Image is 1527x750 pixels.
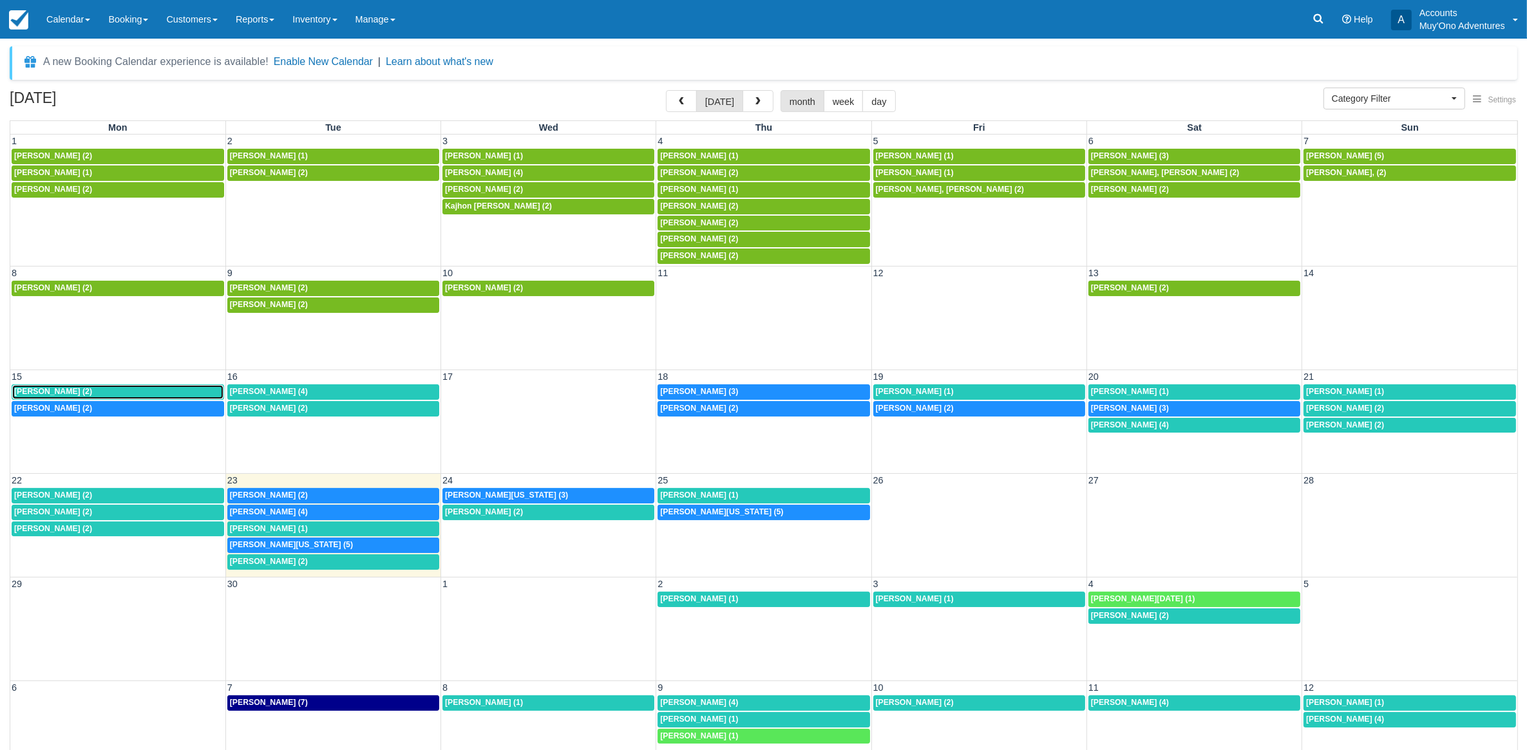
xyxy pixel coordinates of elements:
[1306,387,1384,396] span: [PERSON_NAME] (1)
[872,136,880,146] span: 5
[1306,404,1384,413] span: [PERSON_NAME] (2)
[1302,136,1310,146] span: 7
[660,594,738,603] span: [PERSON_NAME] (1)
[445,698,523,707] span: [PERSON_NAME] (1)
[227,505,439,520] a: [PERSON_NAME] (4)
[658,592,869,607] a: [PERSON_NAME] (1)
[230,698,308,707] span: [PERSON_NAME] (7)
[227,384,439,400] a: [PERSON_NAME] (4)
[660,251,738,260] span: [PERSON_NAME] (2)
[10,268,18,278] span: 8
[872,371,885,382] span: 19
[12,505,224,520] a: [PERSON_NAME] (2)
[442,505,654,520] a: [PERSON_NAME] (2)
[873,165,1085,181] a: [PERSON_NAME] (1)
[442,165,654,181] a: [PERSON_NAME] (4)
[441,475,454,485] span: 24
[660,234,738,243] span: [PERSON_NAME] (2)
[660,387,738,396] span: [PERSON_NAME] (3)
[658,248,869,264] a: [PERSON_NAME] (2)
[226,579,239,589] span: 30
[1419,19,1505,32] p: Muy'Ono Adventures
[378,56,381,67] span: |
[660,491,738,500] span: [PERSON_NAME] (1)
[12,401,224,417] a: [PERSON_NAME] (2)
[660,218,738,227] span: [PERSON_NAME] (2)
[656,268,669,278] span: 11
[442,149,654,164] a: [PERSON_NAME] (1)
[873,182,1085,198] a: [PERSON_NAME], [PERSON_NAME] (2)
[973,122,985,133] span: Fri
[1488,95,1516,104] span: Settings
[1088,592,1300,607] a: [PERSON_NAME][DATE] (1)
[876,698,954,707] span: [PERSON_NAME] (2)
[442,695,654,711] a: [PERSON_NAME] (1)
[1302,579,1310,589] span: 5
[230,491,308,500] span: [PERSON_NAME] (2)
[1088,149,1300,164] a: [PERSON_NAME] (3)
[872,579,880,589] span: 3
[10,579,23,589] span: 29
[386,56,493,67] a: Learn about what's new
[441,682,449,693] span: 8
[226,371,239,382] span: 16
[1088,384,1300,400] a: [PERSON_NAME] (1)
[14,387,92,396] span: [PERSON_NAME] (2)
[1304,149,1516,164] a: [PERSON_NAME] (5)
[230,151,308,160] span: [PERSON_NAME] (1)
[1302,475,1315,485] span: 28
[872,268,885,278] span: 12
[1304,418,1516,433] a: [PERSON_NAME] (2)
[10,475,23,485] span: 22
[10,90,173,114] h2: [DATE]
[445,491,568,500] span: [PERSON_NAME][US_STATE] (3)
[656,579,664,589] span: 2
[660,404,738,413] span: [PERSON_NAME] (2)
[226,268,234,278] span: 9
[876,185,1024,194] span: [PERSON_NAME], [PERSON_NAME] (2)
[1091,611,1169,620] span: [PERSON_NAME] (2)
[1088,695,1300,711] a: [PERSON_NAME] (4)
[1091,185,1169,194] span: [PERSON_NAME] (2)
[1304,401,1516,417] a: [PERSON_NAME] (2)
[230,168,308,177] span: [PERSON_NAME] (2)
[660,202,738,211] span: [PERSON_NAME] (2)
[1088,165,1300,181] a: [PERSON_NAME], [PERSON_NAME] (2)
[1302,682,1315,693] span: 12
[1188,122,1202,133] span: Sat
[12,488,224,503] a: [PERSON_NAME] (2)
[1091,168,1239,177] span: [PERSON_NAME], [PERSON_NAME] (2)
[1306,168,1386,177] span: [PERSON_NAME], (2)
[660,715,738,724] span: [PERSON_NAME] (1)
[1323,88,1465,109] button: Category Filter
[445,202,552,211] span: Kajhon [PERSON_NAME] (2)
[14,168,92,177] span: [PERSON_NAME] (1)
[230,283,308,292] span: [PERSON_NAME] (2)
[227,281,439,296] a: [PERSON_NAME] (2)
[10,136,18,146] span: 1
[1087,268,1100,278] span: 13
[227,297,439,313] a: [PERSON_NAME] (2)
[227,695,439,711] a: [PERSON_NAME] (7)
[10,682,18,693] span: 6
[658,729,869,744] a: [PERSON_NAME] (1)
[658,401,869,417] a: [PERSON_NAME] (2)
[227,538,439,553] a: [PERSON_NAME][US_STATE] (5)
[1302,268,1315,278] span: 14
[1306,698,1384,707] span: [PERSON_NAME] (1)
[1306,420,1384,429] span: [PERSON_NAME] (2)
[1304,384,1516,400] a: [PERSON_NAME] (1)
[658,232,869,247] a: [PERSON_NAME] (2)
[873,695,1085,711] a: [PERSON_NAME] (2)
[660,698,738,707] span: [PERSON_NAME] (4)
[1087,682,1100,693] span: 11
[1306,715,1384,724] span: [PERSON_NAME] (4)
[445,185,523,194] span: [PERSON_NAME] (2)
[14,507,92,516] span: [PERSON_NAME] (2)
[1087,371,1100,382] span: 20
[227,149,439,164] a: [PERSON_NAME] (1)
[658,216,869,231] a: [PERSON_NAME] (2)
[1088,608,1300,624] a: [PERSON_NAME] (2)
[1465,91,1524,109] button: Settings
[862,90,895,112] button: day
